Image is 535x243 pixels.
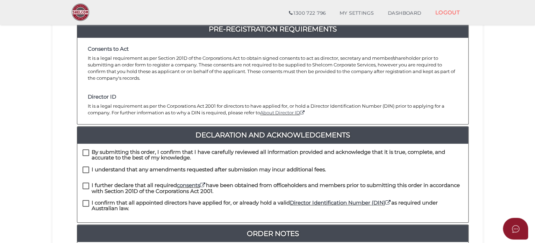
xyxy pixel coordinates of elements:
a: Declaration And Acknowledgements [77,129,468,141]
h4: I understand that any amendments requested after submission may incur additional fees. [92,167,326,173]
a: Pre-Registration Requirements [77,23,468,35]
h4: Director ID [88,94,458,100]
p: It is a legal requirement as per Section 201D of the Corporations Act to obtain signed consents t... [88,55,458,81]
h4: I confirm that all appointed directors have applied for, or already hold a valid as required unde... [92,200,463,212]
h4: By submitting this order, I confirm that I have carefully reviewed all information provided and a... [92,149,463,161]
a: LOGOUT [428,5,467,20]
a: Director Identification Number (DIN) [290,199,391,206]
h4: Consents to Act [88,46,458,52]
a: consents [177,182,206,188]
h4: I further declare that all required have been obtained from officeholders and members prior to su... [92,183,463,194]
a: Order Notes [77,228,468,239]
a: About Director ID [260,110,305,115]
button: Open asap [503,218,528,240]
a: DASHBOARD [381,6,428,20]
a: MY SETTINGS [333,6,381,20]
p: It is a legal requirement as per the Corporations Act 2001 for directors to have applied for, or ... [88,103,458,116]
a: 1300 722 796 [282,6,333,20]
